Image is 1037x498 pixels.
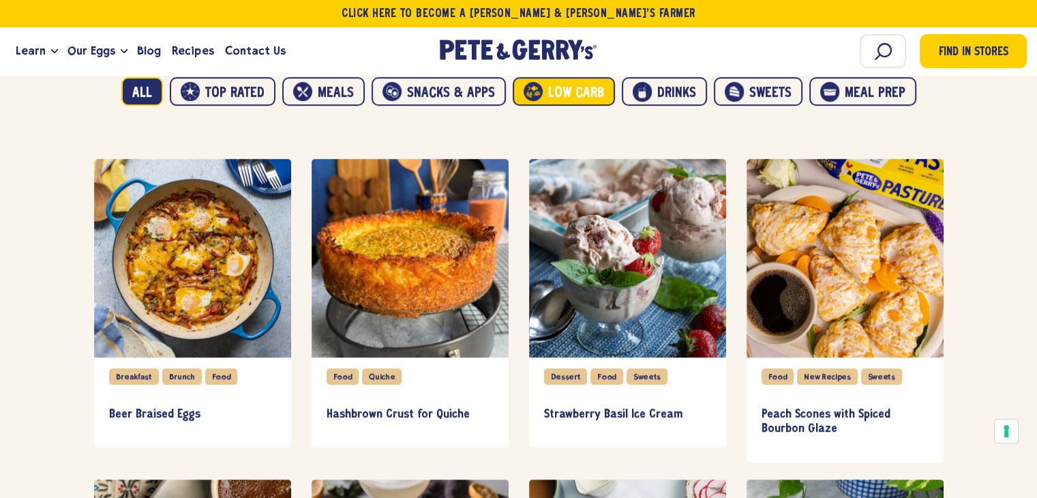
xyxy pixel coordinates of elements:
button: Sweets [714,77,802,106]
button: Meal prep [809,77,916,106]
button: Snacks & Apps [372,77,506,106]
div: Brunch [162,368,202,385]
div: New Recipes [797,368,857,385]
button: Top Rated [170,77,275,106]
h3: Strawberry Basil Ice Cream [544,407,711,422]
div: Food [205,368,238,385]
a: Contact Us [220,33,291,70]
a: Find in Stores [920,34,1027,68]
h3: Hashbrown Crust for Quiche [327,407,494,422]
a: Our Eggs [62,33,121,70]
a: Strawberry Basil Ice Cream [544,395,711,435]
button: Your consent preferences for tracking technologies [995,420,1018,443]
button: All [121,77,163,106]
a: Learn [10,33,51,70]
a: Recipes [166,33,219,70]
span: Learn [16,42,46,59]
button: Meals [282,77,365,106]
h3: Beer Braised Eggs [109,407,276,422]
h3: Peach Scones with Spiced Bourbon Glaze [762,407,929,437]
div: item [312,159,509,448]
div: Sweets [627,368,667,385]
span: Contact Us [225,42,286,59]
div: Dessert [544,368,588,385]
div: Quiche [362,368,402,385]
div: Breakfast [109,368,159,385]
span: Blog [137,42,161,59]
button: Open the dropdown menu for Our Eggs [121,49,127,54]
div: Food [762,368,794,385]
div: item [94,159,291,448]
div: item [529,159,726,448]
div: item [747,159,944,463]
a: Blog [132,33,166,70]
input: Search [860,34,906,68]
span: Recipes [172,42,213,59]
a: Hashbrown Crust for Quiche [327,395,494,435]
span: Find in Stores [939,44,1008,62]
span: Our Eggs [67,42,115,59]
button: Low carb [513,77,615,106]
div: Food [327,368,359,385]
div: Food [590,368,623,385]
div: Sweets [861,368,902,385]
button: Open the dropdown menu for Learn [51,49,58,54]
a: Peach Scones with Spiced Bourbon Glaze [762,395,929,449]
a: Beer Braised Eggs [109,395,276,435]
button: Drinks [622,77,707,106]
